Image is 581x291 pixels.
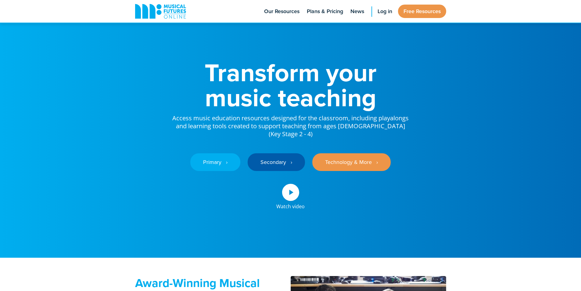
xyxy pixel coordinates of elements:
span: News [350,7,364,16]
a: Technology & More ‎‏‏‎ ‎ › [312,153,391,171]
h1: Transform your music teaching [172,60,410,110]
a: Secondary ‎‏‏‎ ‎ › [248,153,305,171]
div: Watch video [276,201,305,209]
a: Free Resources [398,5,446,18]
a: Primary ‎‏‏‎ ‎ › [190,153,240,171]
p: Access music education resources designed for the classroom, including playalongs and learning to... [172,110,410,138]
span: Our Resources [264,7,299,16]
span: Plans & Pricing [307,7,343,16]
span: Log in [378,7,392,16]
